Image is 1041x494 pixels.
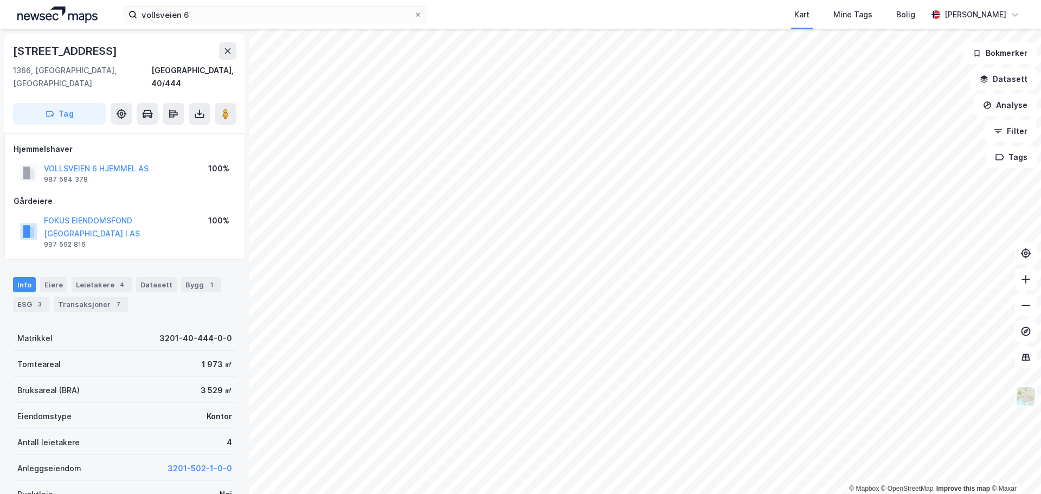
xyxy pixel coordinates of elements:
[13,103,106,125] button: Tag
[936,485,990,492] a: Improve this map
[987,442,1041,494] iframe: Chat Widget
[40,277,67,292] div: Eiere
[17,358,61,371] div: Tomteareal
[54,297,128,312] div: Transaksjoner
[208,214,229,227] div: 100%
[13,297,49,312] div: ESG
[202,358,232,371] div: 1 973 ㎡
[207,410,232,423] div: Kontor
[833,8,872,21] div: Mine Tags
[206,279,217,290] div: 1
[881,485,934,492] a: OpenStreetMap
[985,120,1037,142] button: Filter
[963,42,1037,64] button: Bokmerker
[17,462,81,475] div: Anleggseiendom
[201,384,232,397] div: 3 529 ㎡
[117,279,127,290] div: 4
[896,8,915,21] div: Bolig
[17,332,53,345] div: Matrikkel
[17,436,80,449] div: Antall leietakere
[974,94,1037,116] button: Analyse
[136,277,177,292] div: Datasett
[44,175,88,184] div: 987 584 378
[987,442,1041,494] div: Kontrollprogram for chat
[181,277,221,292] div: Bygg
[137,7,414,23] input: Søk på adresse, matrikkel, gårdeiere, leietakere eller personer
[13,64,151,90] div: 1366, [GEOGRAPHIC_DATA], [GEOGRAPHIC_DATA]
[72,277,132,292] div: Leietakere
[17,384,80,397] div: Bruksareal (BRA)
[794,8,809,21] div: Kart
[971,68,1037,90] button: Datasett
[168,462,232,475] button: 3201-502-1-0-0
[1016,386,1036,407] img: Z
[986,146,1037,168] button: Tags
[13,277,36,292] div: Info
[14,195,236,208] div: Gårdeiere
[227,436,232,449] div: 4
[208,162,229,175] div: 100%
[113,299,124,310] div: 7
[17,410,72,423] div: Eiendomstype
[13,42,119,60] div: [STREET_ADDRESS]
[14,143,236,156] div: Hjemmelshaver
[151,64,236,90] div: [GEOGRAPHIC_DATA], 40/444
[44,240,86,249] div: 997 592 816
[944,8,1006,21] div: [PERSON_NAME]
[159,332,232,345] div: 3201-40-444-0-0
[17,7,98,23] img: logo.a4113a55bc3d86da70a041830d287a7e.svg
[34,299,45,310] div: 3
[849,485,879,492] a: Mapbox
